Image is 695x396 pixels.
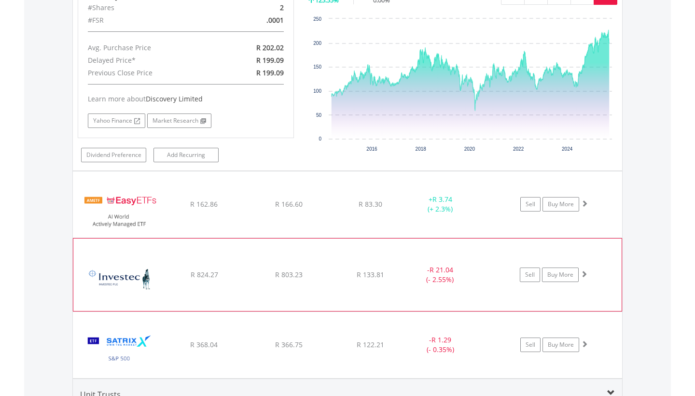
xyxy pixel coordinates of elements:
[81,54,221,67] div: Delayed Price*
[404,195,477,214] div: + (+ 2.3%)
[78,184,161,235] img: EQU.ZA.EASYAI.png
[542,268,579,282] a: Buy More
[221,1,291,14] div: 2
[542,338,579,352] a: Buy More
[81,14,221,27] div: #FSR
[147,113,211,128] a: Market Research
[314,64,322,70] text: 150
[314,88,322,94] text: 100
[78,251,161,309] img: EQU.ZA.INP.png
[308,14,617,159] div: Chart. Highcharts interactive chart.
[562,146,573,152] text: 2024
[404,335,477,354] div: - (- 0.35%)
[520,338,541,352] a: Sell
[81,1,221,14] div: #Shares
[81,42,221,54] div: Avg. Purchase Price
[430,265,453,274] span: R 21.04
[190,199,218,209] span: R 162.86
[88,94,284,104] div: Learn more about
[359,199,382,209] span: R 83.30
[314,41,322,46] text: 200
[367,146,378,152] text: 2016
[275,340,303,349] span: R 366.75
[81,67,221,79] div: Previous Close Price
[542,197,579,212] a: Buy More
[520,197,541,212] a: Sell
[314,16,322,22] text: 250
[316,113,322,118] text: 50
[256,43,284,52] span: R 202.02
[78,324,161,376] img: EQU.ZA.STX500.png
[513,146,524,152] text: 2022
[308,14,617,159] svg: Interactive chart
[146,94,203,103] span: Discovery Limited
[275,270,303,279] span: R 803.23
[357,340,384,349] span: R 122.21
[256,56,284,65] span: R 199.09
[153,148,219,162] a: Add Recurring
[221,14,291,27] div: .0001
[416,146,427,152] text: 2018
[191,270,218,279] span: R 824.27
[88,113,145,128] a: Yahoo Finance
[256,68,284,77] span: R 199.09
[520,268,540,282] a: Sell
[319,136,322,141] text: 0
[431,335,451,344] span: R 1.29
[432,195,452,204] span: R 3.74
[275,199,303,209] span: R 166.60
[190,340,218,349] span: R 368.04
[357,270,384,279] span: R 133.81
[81,148,146,162] a: Dividend Preference
[404,265,476,284] div: - (- 2.55%)
[464,146,475,152] text: 2020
